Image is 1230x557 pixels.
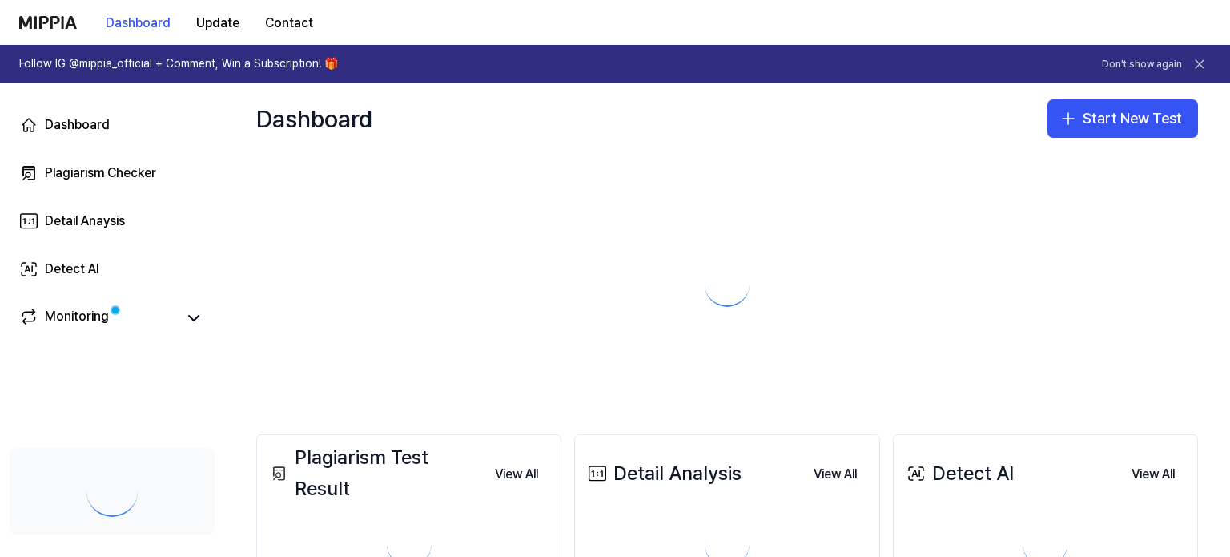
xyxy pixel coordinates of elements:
a: Detail Anaysis [10,202,215,240]
button: Contact [252,7,326,39]
button: Don't show again [1102,58,1182,71]
div: Detect AI [903,458,1014,489]
h1: Follow IG @mippia_official + Comment, Win a Subscription! 🎁 [19,56,338,72]
button: Update [183,7,252,39]
button: View All [482,458,551,490]
div: Monitoring [45,307,109,329]
div: Plagiarism Checker [45,163,156,183]
div: Plagiarism Test Result [267,442,482,504]
button: View All [801,458,870,490]
button: View All [1119,458,1188,490]
a: View All [1119,457,1188,490]
div: Dashboard [256,99,372,138]
a: Plagiarism Checker [10,154,215,192]
button: Start New Test [1047,99,1198,138]
img: logo [19,16,77,29]
a: View All [482,457,551,490]
a: Detect AI [10,250,215,289]
a: Dashboard [10,106,215,144]
div: Detect AI [45,260,99,279]
a: Update [183,1,252,45]
div: Detail Anaysis [45,212,125,231]
div: Detail Analysis [585,458,742,489]
div: Dashboard [45,115,110,135]
button: Dashboard [93,7,183,39]
a: Monitoring [19,307,176,329]
a: View All [801,457,870,490]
